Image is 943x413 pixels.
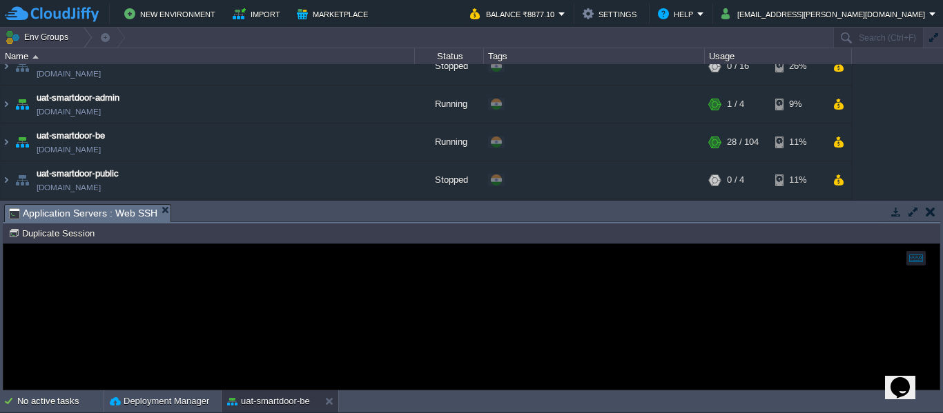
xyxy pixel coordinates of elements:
[32,55,39,59] img: AMDAwAAAACH5BAEAAAAALAAAAAABAAEAAAICRAEAOw==
[415,48,484,85] div: Stopped
[775,48,820,85] div: 26%
[415,85,484,123] div: Running
[37,143,101,157] a: [DOMAIN_NAME]
[415,123,484,161] div: Running
[12,161,32,199] img: AMDAwAAAACH5BAEAAAAALAAAAAABAAEAAAICRAEAOw==
[470,6,558,22] button: Balance ₹8877.10
[727,161,744,199] div: 0 / 4
[5,28,73,47] button: Env Groups
[885,358,929,399] iframe: chat widget
[8,227,99,239] button: Duplicate Session
[416,48,483,64] div: Status
[721,6,929,22] button: [EMAIL_ADDRESS][PERSON_NAME][DOMAIN_NAME]
[415,161,484,199] div: Stopped
[17,390,104,412] div: No active tasks
[9,205,157,222] span: Application Servers : Web SSH
[485,48,704,64] div: Tags
[727,85,744,123] div: 1 / 4
[5,6,99,23] img: CloudJiffy
[1,48,12,85] img: AMDAwAAAACH5BAEAAAAALAAAAAABAAEAAAICRAEAOw==
[775,85,820,123] div: 9%
[110,394,209,408] button: Deployment Manager
[775,161,820,199] div: 11%
[1,85,12,123] img: AMDAwAAAACH5BAEAAAAALAAAAAABAAEAAAICRAEAOw==
[727,48,749,85] div: 0 / 16
[233,6,284,22] button: Import
[37,91,119,105] a: uat-smartdoor-admin
[658,6,697,22] button: Help
[1,161,12,199] img: AMDAwAAAACH5BAEAAAAALAAAAAABAAEAAAICRAEAOw==
[227,394,310,408] button: uat-smartdoor-be
[12,48,32,85] img: AMDAwAAAACH5BAEAAAAALAAAAAABAAEAAAICRAEAOw==
[583,6,641,22] button: Settings
[1,48,414,64] div: Name
[1,123,12,161] img: AMDAwAAAACH5BAEAAAAALAAAAAABAAEAAAICRAEAOw==
[37,105,101,119] a: [DOMAIN_NAME]
[775,123,820,161] div: 11%
[297,6,372,22] button: Marketplace
[37,181,101,194] a: [DOMAIN_NAME]
[37,67,101,81] a: [DOMAIN_NAME]
[12,85,32,123] img: AMDAwAAAACH5BAEAAAAALAAAAAABAAEAAAICRAEAOw==
[12,123,32,161] img: AMDAwAAAACH5BAEAAAAALAAAAAABAAEAAAICRAEAOw==
[37,167,119,181] a: uat-smartdoor-public
[727,123,759,161] div: 28 / 104
[706,48,851,64] div: Usage
[37,129,105,143] a: uat-smartdoor-be
[124,6,220,22] button: New Environment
